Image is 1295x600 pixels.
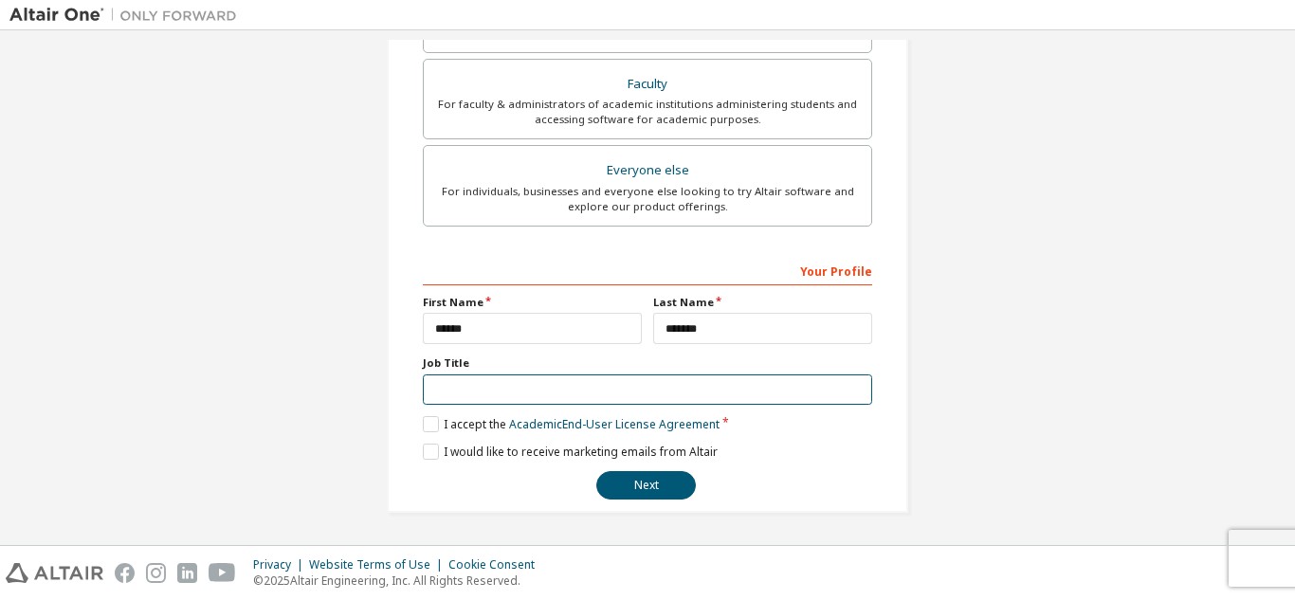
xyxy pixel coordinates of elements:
[596,471,696,500] button: Next
[253,573,546,589] p: © 2025 Altair Engineering, Inc. All Rights Reserved.
[448,557,546,573] div: Cookie Consent
[435,184,860,214] div: For individuals, businesses and everyone else looking to try Altair software and explore our prod...
[435,71,860,98] div: Faculty
[653,295,872,310] label: Last Name
[253,557,309,573] div: Privacy
[423,295,642,310] label: First Name
[509,416,720,432] a: Academic End-User License Agreement
[423,255,872,285] div: Your Profile
[115,563,135,583] img: facebook.svg
[423,355,872,371] label: Job Title
[423,416,720,432] label: I accept the
[209,563,236,583] img: youtube.svg
[423,444,718,460] label: I would like to receive marketing emails from Altair
[309,557,448,573] div: Website Terms of Use
[6,563,103,583] img: altair_logo.svg
[146,563,166,583] img: instagram.svg
[435,97,860,127] div: For faculty & administrators of academic institutions administering students and accessing softwa...
[435,157,860,184] div: Everyone else
[177,563,197,583] img: linkedin.svg
[9,6,246,25] img: Altair One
